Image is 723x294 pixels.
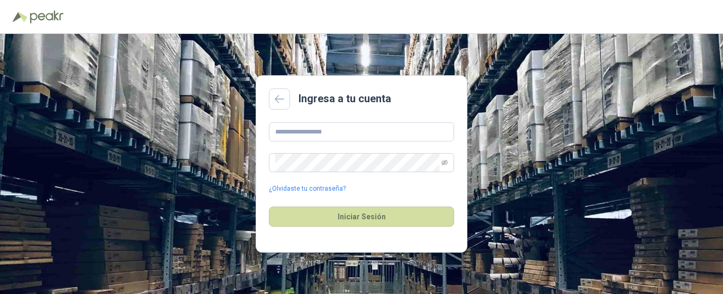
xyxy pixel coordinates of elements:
h2: Ingresa a tu cuenta [299,91,391,107]
img: Logo [13,12,28,22]
span: eye-invisible [441,159,448,166]
button: Iniciar Sesión [269,207,454,227]
img: Peakr [30,11,64,23]
a: ¿Olvidaste tu contraseña? [269,184,346,194]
